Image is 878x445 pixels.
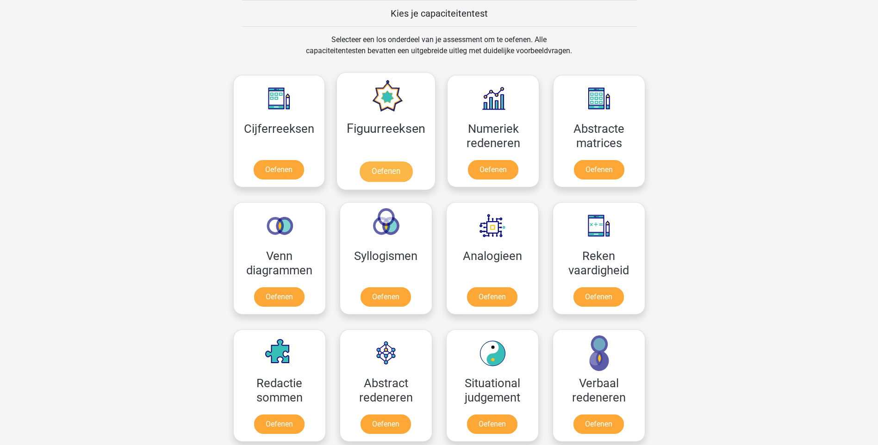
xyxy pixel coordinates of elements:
a: Oefenen [254,160,304,179]
a: Oefenen [467,414,517,434]
a: Oefenen [574,160,624,179]
a: Oefenen [361,287,411,307]
a: Oefenen [468,160,518,179]
a: Oefenen [360,161,412,182]
a: Oefenen [254,414,305,434]
h5: Kies je capaciteitentest [242,8,637,19]
a: Oefenen [361,414,411,434]
a: Oefenen [254,287,305,307]
div: Selecteer een los onderdeel van je assessment om te oefenen. Alle capaciteitentesten bevatten een... [297,34,581,68]
a: Oefenen [573,414,624,434]
a: Oefenen [573,287,624,307]
a: Oefenen [467,287,517,307]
